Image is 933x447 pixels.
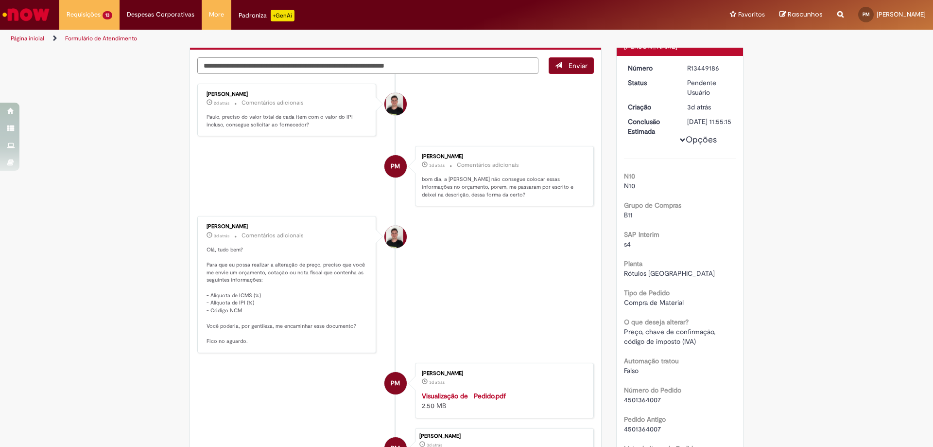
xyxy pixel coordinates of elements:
span: 3d atrás [429,379,445,385]
b: Número do Pedido [624,386,681,394]
span: [PERSON_NAME] [877,10,926,18]
div: Paulo Pontes De Melo [384,155,407,178]
dt: Conclusão Estimada [621,117,680,136]
a: Visualização de Pedido.pdf [422,392,506,400]
dt: Número [621,63,680,73]
img: ServiceNow [1,5,51,24]
b: SAP Interim [624,230,659,239]
a: Rascunhos [779,10,823,19]
div: 26/08/2025 15:42:00 [687,102,732,112]
span: 3d atrás [687,103,711,111]
ul: Trilhas de página [7,30,615,48]
b: N10 [624,172,635,180]
span: 13 [103,11,112,19]
div: Padroniza [239,10,294,21]
b: O que deseja alterar? [624,318,689,326]
b: Automação tratou [624,357,679,365]
span: Preço, chave de confirmação, código de imposto (IVA) [624,327,717,346]
span: N10 [624,181,635,190]
span: Falso [624,366,639,375]
small: Comentários adicionais [242,232,304,240]
p: +GenAi [271,10,294,21]
span: Rótulos [GEOGRAPHIC_DATA] [624,269,715,278]
span: 3d atrás [214,233,229,239]
time: 27/08/2025 11:20:28 [214,233,229,239]
dt: Status [621,78,680,88]
div: [PERSON_NAME] [419,433,588,439]
a: Formulário de Atendimento [65,35,137,42]
textarea: Digite sua mensagem aqui... [197,57,538,74]
time: 26/08/2025 15:42:00 [687,103,711,111]
p: Paulo, preciso do valor total de cada item com o valor do IPI incluso, consegue solicitar ao forn... [207,113,368,128]
small: Comentários adicionais [457,161,519,169]
div: Matheus Henrique Drudi [384,93,407,115]
span: s4 [624,240,631,249]
div: Pendente Usuário [687,78,732,97]
span: 2d atrás [214,100,229,106]
a: Página inicial [11,35,44,42]
time: 26/08/2025 15:22:35 [429,379,445,385]
p: Olá, tudo bem? Para que eu possa realizar a alteração de preço, preciso que você me envie um orça... [207,246,368,345]
div: [PERSON_NAME] [207,224,368,230]
span: Enviar [569,61,587,70]
span: B11 [624,211,633,219]
dt: Criação [621,102,680,112]
div: [PERSON_NAME] [422,154,584,160]
div: R13449186 [687,63,732,73]
span: Requisições [67,10,101,19]
span: Rascunhos [788,10,823,19]
span: PM [391,372,400,395]
div: Matheus Henrique Drudi [384,226,407,248]
div: [PERSON_NAME] [422,371,584,376]
b: Tipo de Pedido [624,288,670,297]
button: Enviar [549,57,594,74]
div: [DATE] 11:55:15 [687,117,732,126]
span: 3d atrás [429,162,445,168]
div: 2.50 MB [422,391,584,411]
time: 27/08/2025 13:21:19 [214,100,229,106]
p: bom dia, a [PERSON_NAME] não consegue colocar essas informações no orçamento, porem, me passaram ... [422,176,584,198]
span: Compra de Material [624,298,684,307]
b: Planta [624,259,642,268]
span: 4501364007 [624,425,661,433]
b: Pedido Antigo [624,415,666,424]
span: 4501364007 [624,395,661,404]
span: PM [863,11,870,18]
time: 27/08/2025 11:33:38 [429,162,445,168]
div: Paulo Pontes De Melo [384,372,407,394]
span: More [209,10,224,19]
span: Favoritos [738,10,765,19]
small: Comentários adicionais [242,99,304,107]
span: Despesas Corporativas [127,10,194,19]
span: PM [391,155,400,178]
b: Grupo de Compras [624,201,681,210]
div: [PERSON_NAME] [207,91,368,97]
